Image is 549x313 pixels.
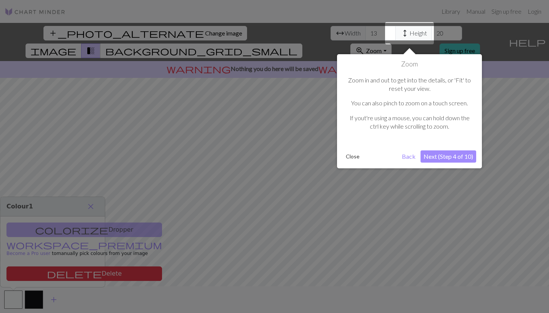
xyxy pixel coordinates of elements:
p: Zoom in and out to get into the details, or 'Fit' to reset your view. [347,76,472,93]
p: You can also pinch to zoom on a touch screen. [347,99,472,107]
button: Close [343,151,363,162]
h1: Zoom [343,60,476,68]
button: Back [399,150,419,163]
button: Next (Step 4 of 10) [421,150,476,163]
p: If yout're using a mouse, you can hold down the ctrl key while scrolling to zoom. [347,114,472,131]
div: Zoom [337,54,482,168]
